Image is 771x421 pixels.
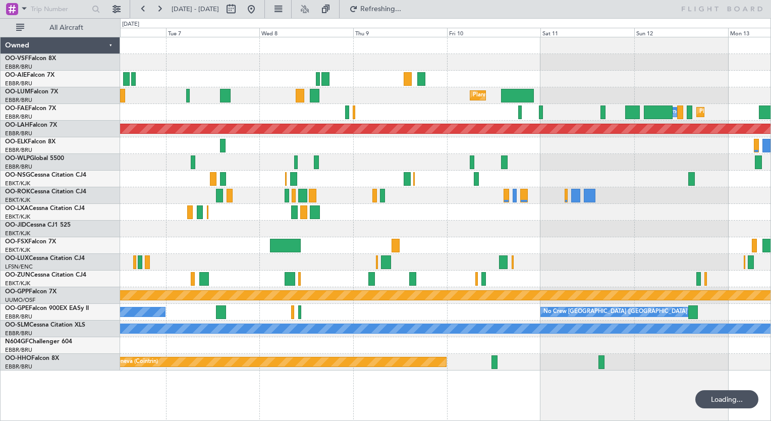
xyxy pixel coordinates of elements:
a: EBKT/KJK [5,280,30,287]
div: Loading... [695,390,758,408]
a: OO-NSGCessna Citation CJ4 [5,172,86,178]
div: Fri 10 [447,28,541,37]
div: [DATE] [122,20,139,29]
a: OO-HHOFalcon 8X [5,355,59,361]
span: OO-SLM [5,322,29,328]
a: LFSN/ENC [5,263,33,271]
span: OO-AIE [5,72,27,78]
input: Trip Number [31,2,89,17]
span: OO-VSF [5,56,28,62]
div: Tue 7 [166,28,260,37]
a: OO-FAEFalcon 7X [5,106,56,112]
button: Refreshing... [345,1,405,17]
a: EBBR/BRU [5,113,32,121]
span: OO-ROK [5,189,30,195]
span: OO-LXA [5,205,29,212]
span: OO-ELK [5,139,28,145]
a: OO-GPPFalcon 7X [5,289,57,295]
a: OO-ROKCessna Citation CJ4 [5,189,86,195]
a: OO-LAHFalcon 7X [5,122,57,128]
a: OO-VSFFalcon 8X [5,56,56,62]
span: OO-FAE [5,106,28,112]
a: OO-LUMFalcon 7X [5,89,58,95]
a: EBBR/BRU [5,63,32,71]
a: UUMO/OSF [5,296,35,304]
a: EBBR/BRU [5,313,32,321]
span: OO-ZUN [5,272,30,278]
span: Refreshing... [360,6,402,13]
a: OO-JIDCessna CJ1 525 [5,222,71,228]
span: OO-GPE [5,305,29,311]
span: OO-LAH [5,122,29,128]
a: OO-ZUNCessna Citation CJ4 [5,272,86,278]
a: EBKT/KJK [5,196,30,204]
a: EBBR/BRU [5,330,32,337]
a: EBKT/KJK [5,213,30,221]
a: EBKT/KJK [5,180,30,187]
a: EBBR/BRU [5,130,32,137]
a: N604GFChallenger 604 [5,339,72,345]
div: Thu 9 [353,28,447,37]
a: EBBR/BRU [5,363,32,371]
span: [DATE] - [DATE] [172,5,219,14]
a: OO-WLPGlobal 5500 [5,155,64,162]
a: OO-LUXCessna Citation CJ4 [5,255,85,261]
span: OO-WLP [5,155,30,162]
a: OO-LXACessna Citation CJ4 [5,205,85,212]
span: OO-GPP [5,289,29,295]
a: OO-FSXFalcon 7X [5,239,56,245]
span: OO-HHO [5,355,31,361]
a: EBBR/BRU [5,146,32,154]
span: All Aircraft [26,24,106,31]
a: OO-ELKFalcon 8X [5,139,56,145]
span: OO-LUM [5,89,30,95]
div: Wed 8 [259,28,353,37]
a: EBBR/BRU [5,346,32,354]
span: OO-LUX [5,255,29,261]
a: EBBR/BRU [5,163,32,171]
a: EBKT/KJK [5,230,30,237]
button: All Aircraft [11,20,109,36]
a: EBKT/KJK [5,246,30,254]
span: N604GF [5,339,29,345]
span: OO-JID [5,222,26,228]
div: Sat 11 [540,28,634,37]
div: No Crew [GEOGRAPHIC_DATA] ([GEOGRAPHIC_DATA] National) [543,304,712,320]
a: OO-AIEFalcon 7X [5,72,54,78]
a: EBBR/BRU [5,80,32,87]
a: OO-SLMCessna Citation XLS [5,322,85,328]
a: OO-GPEFalcon 900EX EASy II [5,305,89,311]
span: OO-FSX [5,239,28,245]
a: EBBR/BRU [5,96,32,104]
div: Planned Maint [GEOGRAPHIC_DATA] ([GEOGRAPHIC_DATA] National) [473,88,655,103]
div: Sun 12 [634,28,728,37]
span: OO-NSG [5,172,30,178]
